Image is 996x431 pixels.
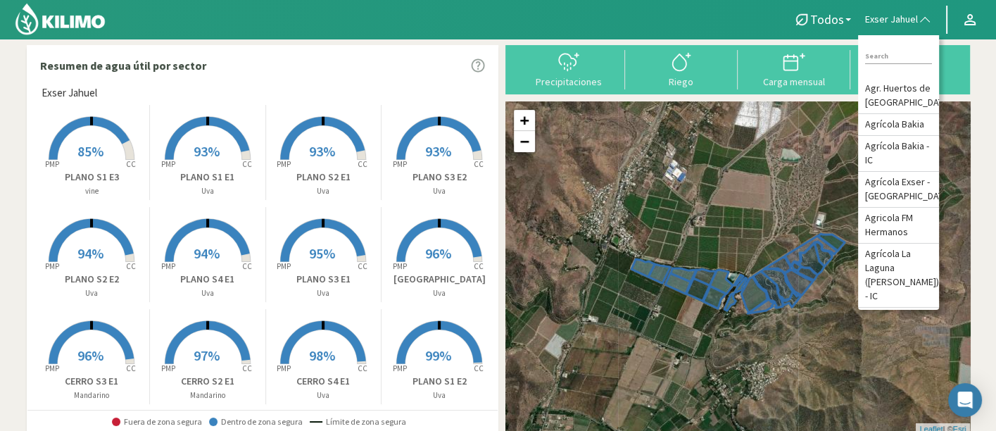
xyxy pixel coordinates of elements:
li: Agr. Huertos de [GEOGRAPHIC_DATA] [858,78,939,114]
div: Open Intercom Messenger [948,383,982,417]
p: Uva [266,185,382,197]
p: PLANO S1 E3 [34,170,150,185]
p: PLANO S3 E1 [266,272,382,287]
button: Carga mensual [738,50,850,87]
span: 98% [309,346,335,364]
tspan: CC [358,261,368,271]
p: Mandarino [150,389,265,401]
p: Uva [34,287,150,299]
tspan: PMP [393,363,407,373]
span: Dentro de zona segura [209,417,303,427]
li: Agrícola Santa Magdalena (E. Ovalle) - IC [858,308,939,358]
span: Fuera de zona segura [112,417,202,427]
tspan: CC [127,363,137,373]
span: Todos [810,12,844,27]
tspan: PMP [393,159,407,169]
span: 96% [77,346,103,364]
tspan: PMP [393,261,407,271]
p: PLANO S1 E2 [382,374,498,389]
div: Carga mensual [742,77,846,87]
tspan: PMP [277,159,291,169]
p: PLANO S3 E2 [382,170,498,185]
tspan: CC [358,159,368,169]
tspan: PMP [161,363,175,373]
li: Agrícola Bakia - IC [858,136,939,172]
tspan: PMP [161,261,175,271]
tspan: CC [127,159,137,169]
tspan: PMP [45,363,59,373]
li: Agrícola La Laguna ([PERSON_NAME]) - IC [858,244,939,308]
span: 93% [194,142,220,160]
span: 99% [425,346,451,364]
span: 94% [77,244,103,262]
tspan: CC [242,261,252,271]
p: Mandarino [34,389,150,401]
p: vine [34,185,150,197]
p: PLANO S2 E2 [34,272,150,287]
tspan: CC [127,261,137,271]
a: Zoom in [514,110,535,131]
tspan: CC [242,159,252,169]
p: Uva [382,389,498,401]
p: Resumen de agua útil por sector [40,57,206,74]
tspan: PMP [277,261,291,271]
span: 85% [77,142,103,160]
div: Reportes [855,77,959,87]
span: 97% [194,346,220,364]
span: Exser Jahuel [42,85,97,101]
p: [GEOGRAPHIC_DATA] [382,272,498,287]
li: Agrícola Exser - [GEOGRAPHIC_DATA] [858,172,939,208]
p: CERRO S3 E1 [34,374,150,389]
tspan: PMP [277,363,291,373]
p: Uva [382,185,498,197]
tspan: CC [474,159,484,169]
a: Zoom out [514,131,535,152]
li: Agricola FM Hermanos [858,208,939,244]
tspan: CC [474,363,484,373]
span: 94% [194,244,220,262]
div: Riego [629,77,733,87]
p: CERRO S2 E1 [150,374,265,389]
button: Precipitaciones [512,50,625,87]
tspan: PMP [161,159,175,169]
p: Uva [150,185,265,197]
p: Uva [266,389,382,401]
span: Límite de zona segura [310,417,406,427]
span: 95% [309,244,335,262]
p: PLANO S1 E1 [150,170,265,185]
p: CERRO S4 E1 [266,374,382,389]
button: Exser Jahuel [858,4,939,35]
span: 93% [425,142,451,160]
span: 93% [309,142,335,160]
div: Precipitaciones [517,77,621,87]
tspan: CC [474,261,484,271]
button: Reportes [850,50,963,87]
tspan: PMP [45,261,59,271]
tspan: CC [358,363,368,373]
tspan: CC [242,363,252,373]
span: Exser Jahuel [865,13,918,27]
img: Kilimo [14,2,106,36]
li: Agrícola Bakia [858,114,939,136]
button: Riego [625,50,738,87]
p: Uva [150,287,265,299]
p: Uva [266,287,382,299]
p: PLANO S2 E1 [266,170,382,185]
p: Uva [382,287,498,299]
span: 96% [425,244,451,262]
p: PLANO S4 E1 [150,272,265,287]
tspan: PMP [45,159,59,169]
